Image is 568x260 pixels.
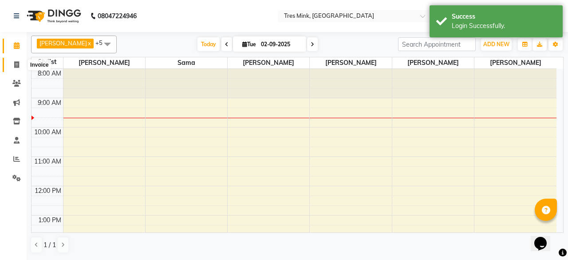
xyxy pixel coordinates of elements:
span: Sama [146,57,227,68]
iframe: chat widget [531,224,559,251]
span: [PERSON_NAME] [228,57,309,68]
input: Search Appointment [398,37,476,51]
div: 1:00 PM [36,216,63,225]
b: 08047224946 [98,4,137,28]
span: [PERSON_NAME] [392,57,474,68]
img: logo [23,4,83,28]
span: ADD NEW [483,41,509,48]
span: [PERSON_NAME] [310,57,391,68]
span: Tue [240,41,258,48]
span: [PERSON_NAME] [63,57,145,68]
div: 9:00 AM [36,98,63,108]
span: 1 / 1 [43,240,56,250]
div: 10:00 AM [32,128,63,137]
div: Invoice [28,60,51,70]
div: 12:00 PM [33,186,63,196]
a: x [87,40,91,47]
span: +5 [95,39,109,46]
div: Login Successfully. [452,21,556,31]
span: [PERSON_NAME] [474,57,556,68]
input: 2025-09-02 [258,38,303,51]
div: 8:00 AM [36,69,63,78]
span: Today [197,37,220,51]
div: 11:00 AM [32,157,63,166]
span: [PERSON_NAME] [39,40,87,47]
div: Success [452,12,556,21]
button: ADD NEW [481,38,512,51]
